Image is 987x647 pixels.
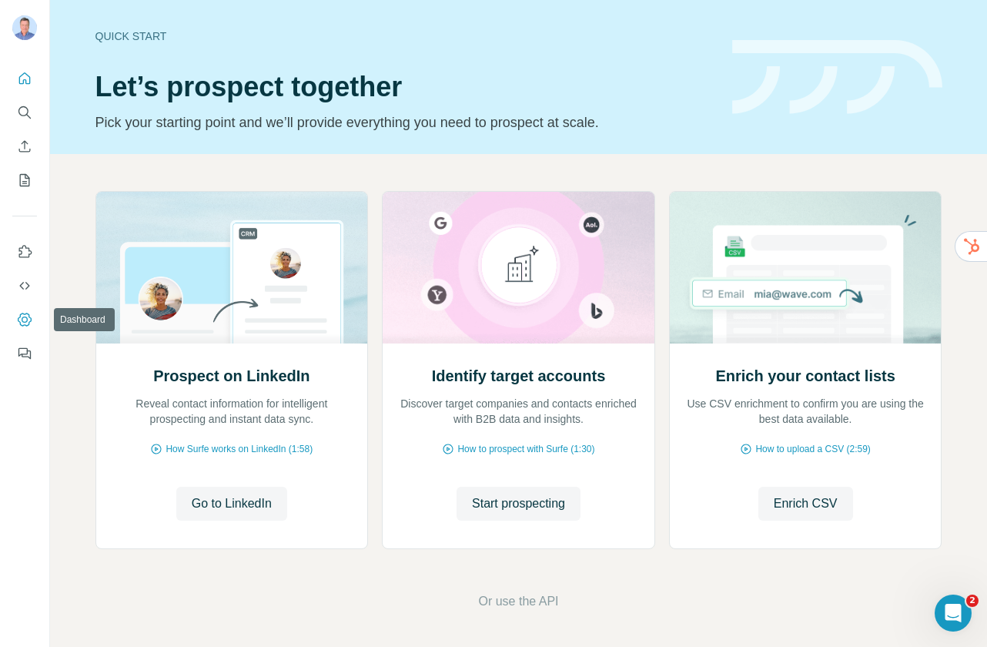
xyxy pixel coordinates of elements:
h2: Enrich your contact lists [715,365,895,387]
img: Avatar [12,15,37,40]
img: Enrich your contact lists [669,192,942,344]
span: 2 [966,595,979,607]
button: Enrich CSV [758,487,853,521]
button: Feedback [12,340,37,367]
button: Search [12,99,37,126]
button: Dashboard [12,306,37,334]
img: Identify target accounts [382,192,655,344]
span: Go to LinkedIn [192,494,272,513]
h1: Let’s prospect together [95,72,714,102]
button: Go to LinkedIn [176,487,287,521]
button: My lists [12,166,37,194]
span: Start prospecting [472,494,565,513]
span: How to upload a CSV (2:59) [755,442,870,456]
button: Use Surfe on LinkedIn [12,238,37,266]
button: Start prospecting [457,487,580,521]
button: Or use the API [478,592,558,611]
span: Enrich CSV [774,494,838,513]
img: Prospect on LinkedIn [95,192,369,344]
p: Reveal contact information for intelligent prospecting and instant data sync. [112,396,353,427]
span: How to prospect with Surfe (1:30) [457,442,594,456]
button: Quick start [12,65,37,92]
button: Enrich CSV [12,132,37,160]
p: Discover target companies and contacts enriched with B2B data and insights. [398,396,639,427]
img: banner [732,40,942,115]
p: Use CSV enrichment to confirm you are using the best data available. [685,396,926,427]
h2: Identify target accounts [432,365,606,387]
div: Quick start [95,28,714,44]
h2: Prospect on LinkedIn [153,365,309,387]
span: How Surfe works on LinkedIn (1:58) [166,442,313,456]
p: Pick your starting point and we’ll provide everything you need to prospect at scale. [95,112,714,133]
button: Use Surfe API [12,272,37,300]
iframe: Intercom live chat [935,595,972,632]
